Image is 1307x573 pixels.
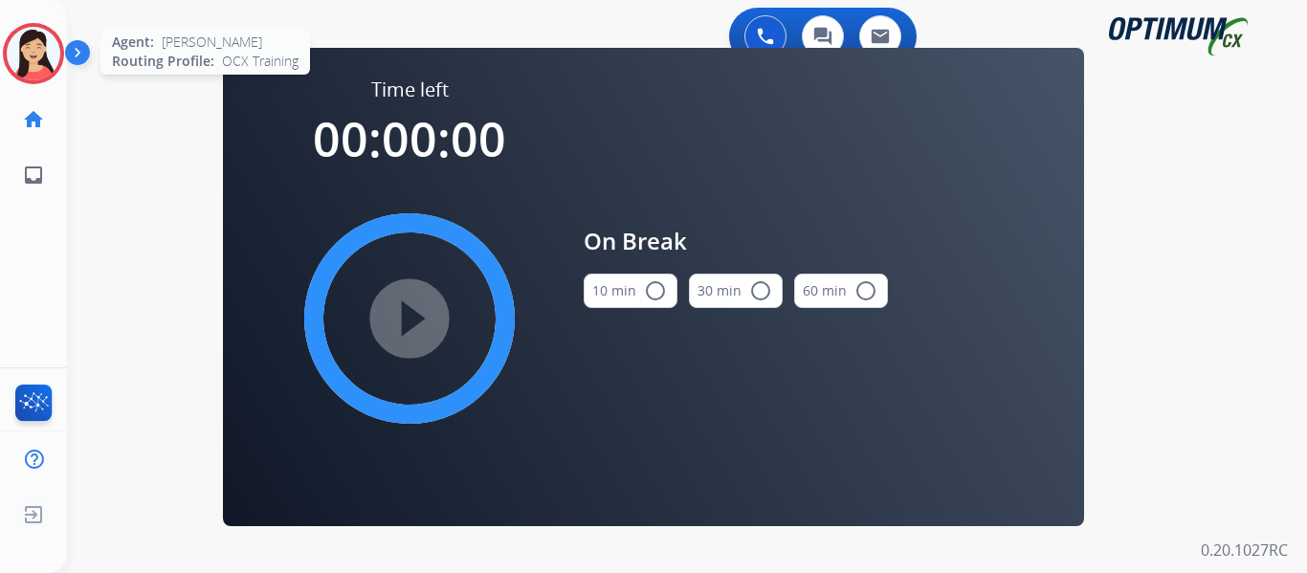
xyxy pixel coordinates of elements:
[22,108,45,131] mat-icon: home
[689,274,783,308] button: 30 min
[854,279,877,302] mat-icon: radio_button_unchecked
[644,279,667,302] mat-icon: radio_button_unchecked
[162,33,262,52] span: [PERSON_NAME]
[222,52,299,71] span: OCX Training
[313,106,506,171] span: 00:00:00
[1201,539,1288,562] p: 0.20.1027RC
[22,164,45,187] mat-icon: inbox
[584,274,677,308] button: 10 min
[749,279,772,302] mat-icon: radio_button_unchecked
[584,224,888,258] span: On Break
[371,77,449,103] span: Time left
[112,33,154,52] span: Agent:
[112,52,214,71] span: Routing Profile:
[794,274,888,308] button: 60 min
[7,27,60,80] img: avatar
